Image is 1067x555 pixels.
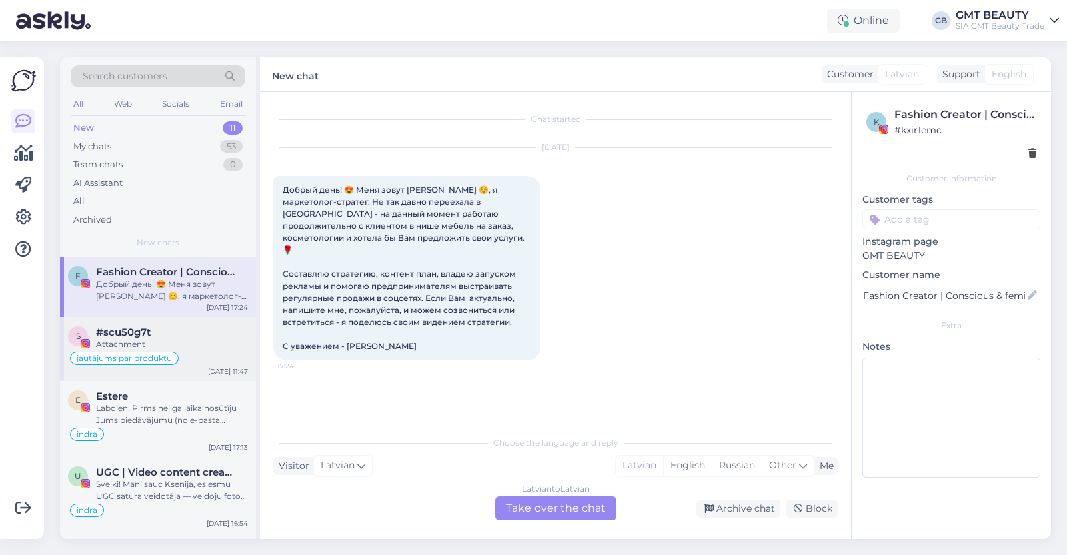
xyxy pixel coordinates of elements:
span: English [992,67,1026,81]
div: 53 [220,140,243,153]
span: jautājums par produktu [77,354,172,362]
span: #scu50g7t [96,326,151,338]
p: GMT BEAUTY [862,249,1040,263]
div: Customer information [862,173,1040,185]
div: Attachment [96,338,248,350]
input: Add name [863,288,1025,303]
p: Customer tags [862,193,1040,207]
p: Notes [862,340,1040,354]
div: Web [111,95,135,113]
span: Добрый день! 😍 Меня зовут [PERSON_NAME] ☺️, я маркетолог-стратег. Не так давно переехала в [GEOGR... [283,185,527,351]
span: Estere [96,390,128,402]
div: Online [827,9,900,33]
div: My chats [73,140,111,153]
img: Askly Logo [11,68,36,93]
div: AI Assistant [73,177,123,190]
div: Me [814,459,834,473]
div: GMT BEAUTY [956,10,1044,21]
div: [DATE] 17:24 [207,302,248,312]
div: New [73,121,94,135]
label: New chat [272,65,319,83]
div: Russian [712,456,762,476]
div: Support [937,67,980,81]
div: Take over the chat [495,496,616,520]
div: [DATE] 16:54 [207,518,248,528]
div: 11 [223,121,243,135]
div: Extra [862,320,1040,332]
p: Customer name [862,268,1040,282]
div: Chat started [273,113,838,125]
div: All [71,95,86,113]
div: Visitor [273,459,309,473]
div: Latvian to Latvian [522,483,590,495]
div: Добрый день! 😍 Меня зовут [PERSON_NAME] ☺️, я маркетолог-стратег. Не так давно переехала в [GEOGR... [96,278,248,302]
span: 17:24 [277,361,327,371]
a: GMT BEAUTYSIA GMT Beauty Trade [956,10,1059,31]
div: Labdien! Pirms neilga laika nosūtīju Jums piedāvājumu (no e-pasta [EMAIL_ADDRESS][DOMAIN_NAME]) p... [96,402,248,426]
div: 0 [223,158,243,171]
div: GB [932,11,950,30]
div: Customer [822,67,874,81]
span: Search customers [83,69,167,83]
div: Sveiki! Mani sauc Ksenija, es esmu UGC satura veidotāja — veidoju foto un video saturu zīmoliem u... [96,478,248,502]
input: Add a tag [862,209,1040,229]
div: [DATE] [273,141,838,153]
span: F [75,271,81,281]
span: Other [769,459,796,471]
span: indra [77,430,97,438]
span: indra [77,506,97,514]
span: E [75,395,81,405]
div: Team chats [73,158,123,171]
span: Latvian [321,458,355,473]
span: Latvian [885,67,919,81]
span: k [874,117,880,127]
div: Archive chat [696,500,780,518]
div: [DATE] 11:47 [208,366,248,376]
div: Block [786,500,838,518]
div: SIA GMT Beauty Trade [956,21,1044,31]
div: [DATE] 17:13 [209,442,248,452]
div: Latvian [616,456,663,476]
p: Instagram page [862,235,1040,249]
span: s [76,331,81,341]
div: # kxir1emc [894,123,1036,137]
div: Email [217,95,245,113]
span: U [75,471,81,481]
div: English [663,456,712,476]
div: Socials [159,95,192,113]
div: Fashion Creator | Conscious & feminine living | Influencer [894,107,1036,123]
span: Fashion Creator | Conscious & feminine living | Influencer [96,266,235,278]
div: Archived [73,213,112,227]
div: Choose the language and reply [273,437,838,449]
span: UGC | Video content creator for brands | Lifestyle | 📍RIGA [96,466,235,478]
span: New chats [137,237,179,249]
div: All [73,195,85,208]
